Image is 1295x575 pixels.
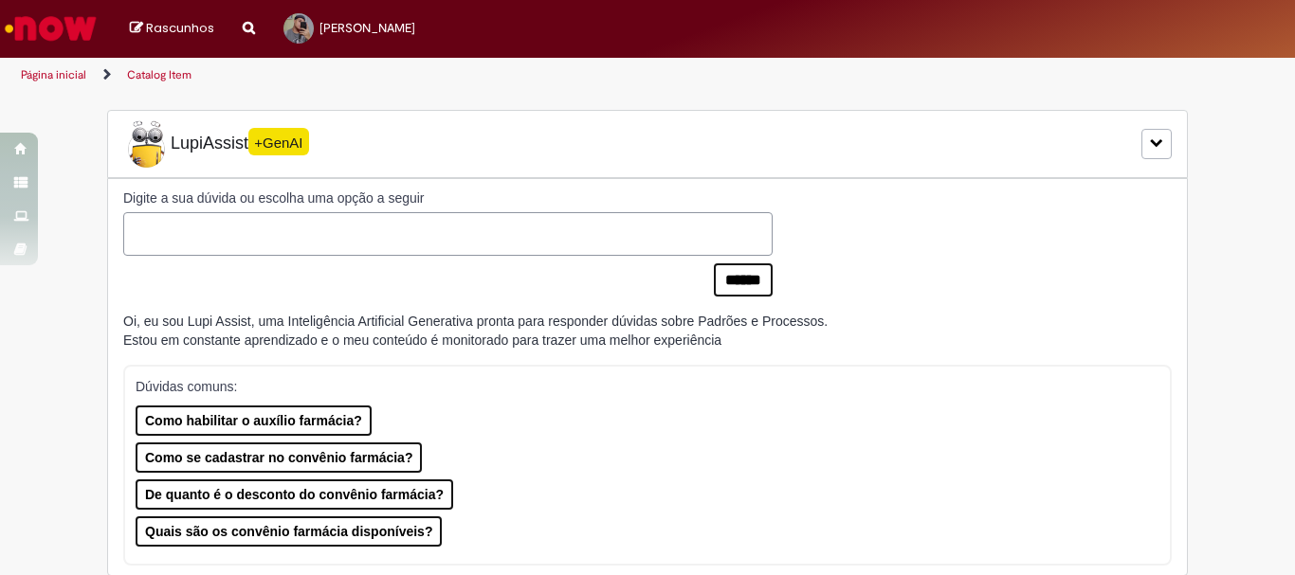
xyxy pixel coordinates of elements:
label: Digite a sua dúvida ou escolha uma opção a seguir [123,189,773,207]
a: Página inicial [21,67,86,82]
div: LupiLupiAssist+GenAI [107,110,1188,178]
span: Rascunhos [146,19,214,37]
a: Rascunhos [130,20,214,38]
button: Quais são os convênio farmácia disponíveis? [136,516,442,547]
button: Como habilitar o auxílio farmácia? [136,405,372,436]
button: Como se cadastrar no convênio farmácia? [136,442,422,473]
p: Dúvidas comuns: [136,377,1144,396]
ul: Trilhas de página [14,58,849,93]
img: Lupi [123,120,171,168]
button: De quanto é o desconto do convênio farmácia? [136,479,453,510]
span: LupiAssist [123,120,309,168]
span: [PERSON_NAME] [319,20,415,36]
img: ServiceNow [2,9,100,47]
span: +GenAI [248,128,309,155]
a: Catalog Item [127,67,192,82]
div: Oi, eu sou Lupi Assist, uma Inteligência Artificial Generativa pronta para responder dúvidas sobr... [123,312,828,350]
